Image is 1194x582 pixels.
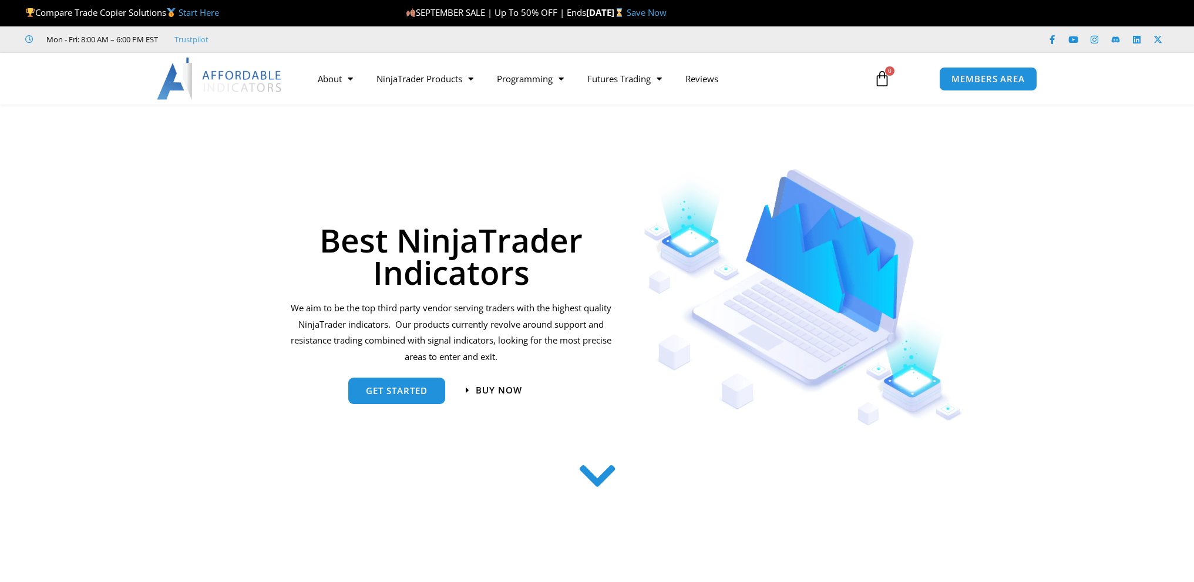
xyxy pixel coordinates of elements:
img: 🏆 [26,8,35,17]
span: SEPTEMBER SALE | Up To 50% OFF | Ends [406,6,586,18]
a: Save Now [627,6,667,18]
a: 0 [856,62,908,96]
a: NinjaTrader Products [365,65,485,92]
span: MEMBERS AREA [951,75,1025,83]
nav: Menu [306,65,860,92]
a: MEMBERS AREA [939,67,1037,91]
span: get started [366,386,428,395]
span: Compare Trade Copier Solutions [25,6,219,18]
strong: [DATE] [586,6,627,18]
span: Mon - Fri: 8:00 AM – 6:00 PM EST [43,32,158,46]
a: Futures Trading [576,65,674,92]
h1: Best NinjaTrader Indicators [289,224,614,288]
a: Start Here [179,6,219,18]
img: ⌛ [615,8,624,17]
img: Indicators 1 | Affordable Indicators – NinjaTrader [644,169,963,426]
span: 0 [885,66,894,76]
a: About [306,65,365,92]
img: 🍂 [406,8,415,17]
a: Reviews [674,65,730,92]
a: Programming [485,65,576,92]
a: get started [348,378,445,404]
p: We aim to be the top third party vendor serving traders with the highest quality NinjaTrader indi... [289,300,614,365]
img: 🥇 [167,8,176,17]
span: Buy now [476,386,522,395]
img: LogoAI | Affordable Indicators – NinjaTrader [157,58,283,100]
a: Buy now [466,386,522,395]
a: Trustpilot [174,32,208,46]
